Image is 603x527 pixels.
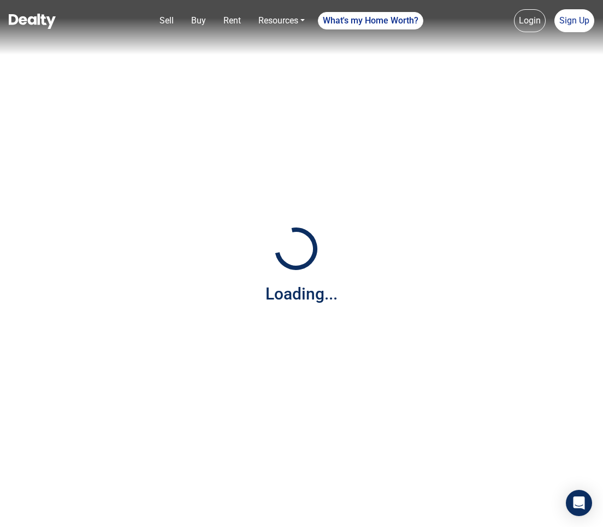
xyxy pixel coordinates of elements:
div: Open Intercom Messenger [566,490,592,516]
div: Loading... [265,282,338,306]
a: Rent [219,10,245,32]
a: What's my Home Worth? [318,12,423,29]
a: Login [514,9,546,32]
a: Buy [187,10,210,32]
a: Sign Up [554,9,594,32]
a: Resources [254,10,309,32]
img: Loading [269,221,323,276]
a: Sell [155,10,178,32]
img: Dealty - Buy, Sell & Rent Homes [9,14,56,29]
